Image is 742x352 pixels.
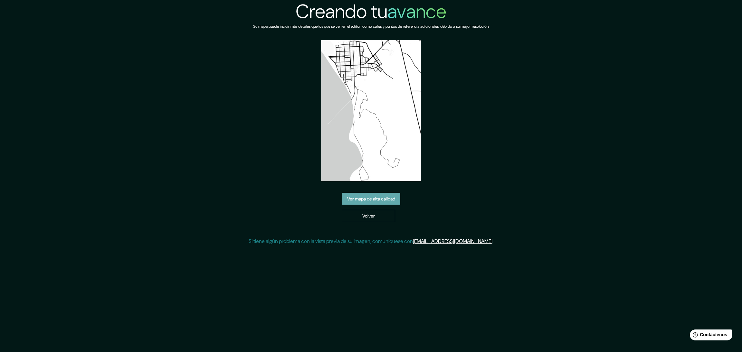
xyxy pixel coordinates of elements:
a: [EMAIL_ADDRESS][DOMAIN_NAME] [413,238,492,245]
font: Su mapa puede incluir más detalles que los que se ven en el editor, como calles y puntos de refer... [253,24,489,29]
a: Volver [342,210,395,222]
img: vista previa del mapa creado [321,40,421,181]
font: Ver mapa de alta calidad [347,196,395,202]
font: . [492,238,493,245]
font: Si tiene algún problema con la vista previa de su imagen, comuníquese con [249,238,413,245]
iframe: Lanzador de widgets de ayuda [685,327,735,345]
font: Volver [362,213,375,219]
a: Ver mapa de alta calidad [342,193,400,205]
